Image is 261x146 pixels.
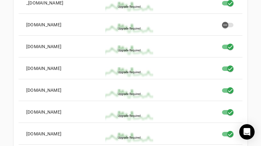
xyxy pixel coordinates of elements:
[26,131,61,137] div: [DOMAIN_NAME]
[105,111,153,121] img: upgrade_sparkline.jpg
[26,21,61,28] div: [DOMAIN_NAME]
[26,43,61,50] div: [DOMAIN_NAME]
[105,23,153,34] img: upgrade_sparkline.jpg
[105,67,153,77] img: upgrade_sparkline.jpg
[105,89,153,99] img: upgrade_sparkline.jpg
[105,2,153,12] img: upgrade_sparkline.jpg
[105,133,153,143] img: upgrade_sparkline.jpg
[26,65,61,72] div: [DOMAIN_NAME]
[239,124,255,140] div: Open Intercom Messenger
[105,45,153,56] img: upgrade_sparkline.jpg
[26,109,61,115] div: [DOMAIN_NAME]
[26,87,61,93] div: [DOMAIN_NAME]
